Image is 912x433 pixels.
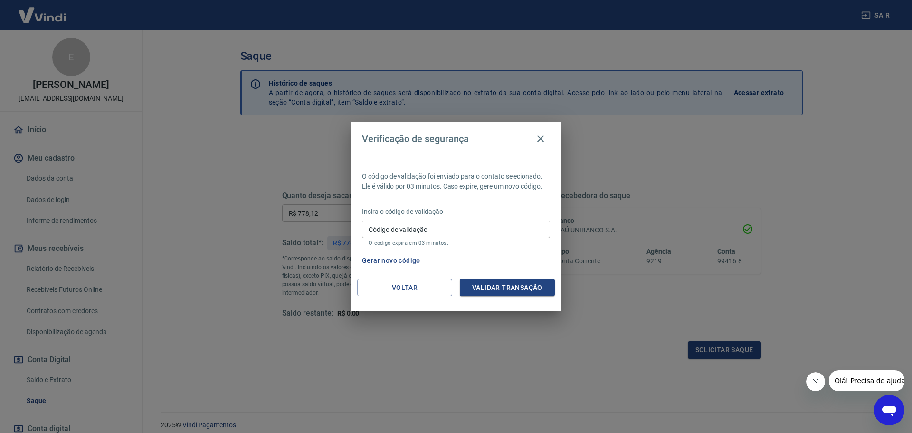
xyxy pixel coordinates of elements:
[369,240,543,246] p: O código expira em 03 minutos.
[358,252,424,269] button: Gerar novo código
[460,279,555,297] button: Validar transação
[362,172,550,192] p: O código de validação foi enviado para o contato selecionado. Ele é válido por 03 minutos. Caso e...
[362,207,550,217] p: Insira o código de validação
[874,395,904,425] iframe: Botão para abrir a janela de mensagens
[357,279,452,297] button: Voltar
[829,370,904,391] iframe: Mensagem da empresa
[806,372,825,391] iframe: Fechar mensagem
[362,133,469,144] h4: Verificação de segurança
[6,7,80,14] span: Olá! Precisa de ajuda?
